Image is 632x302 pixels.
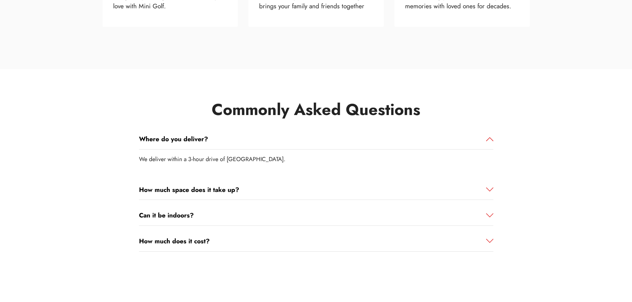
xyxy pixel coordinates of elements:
strong: Commonly Asked Questions [212,98,420,121]
strong: Can it be indoors? [139,211,194,220]
a: Where do you deliver? [139,134,493,144]
strong: Where do you deliver? [139,134,208,144]
p: We deliver within a 3-hour drive of [GEOGRAPHIC_DATA]. [139,155,493,163]
strong: How much space does it take up? [139,185,239,194]
a: How much does it cost? [139,236,493,246]
a: Can it be indoors? [139,211,493,220]
a: How much space does it take up? [139,185,493,195]
strong: How much does it cost? [139,236,210,246]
